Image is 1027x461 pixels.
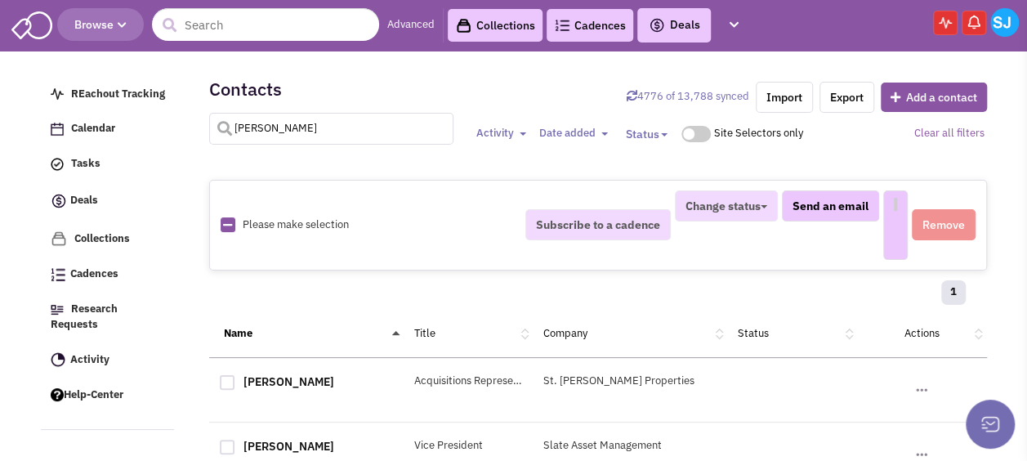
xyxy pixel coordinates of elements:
[243,217,349,231] span: Please make selection
[42,114,175,145] a: Calendar
[404,374,534,389] div: Acquisitions Representative
[649,17,699,32] span: Deals
[414,326,435,340] a: Title
[42,79,175,110] a: REachout Tracking
[913,126,984,140] a: Clear all filters
[990,8,1019,37] img: Sarah Jones
[448,9,543,42] a: Collections
[51,352,65,367] img: Activity.png
[42,380,175,411] a: Help-Center
[209,113,454,145] input: Search contacts
[543,326,587,340] a: Company
[224,326,252,340] a: Name
[221,217,235,232] img: Rectangle.png
[152,8,379,41] input: Search
[525,209,671,240] button: Subscribe to a cadence
[51,123,64,136] img: Calendar.png
[627,89,749,103] a: Sync contacts with Retailsphere
[74,17,127,32] span: Browse
[456,18,471,34] img: icon-collection-lavender-black.svg
[404,438,534,454] div: Vice President
[819,82,874,113] a: Export
[649,16,665,35] img: icon-deals.svg
[538,126,595,140] span: Date added
[533,438,727,454] div: Slate Asset Management
[51,305,64,315] img: Research.png
[904,326,940,340] a: Actions
[881,83,987,112] button: Add a contact
[209,82,282,96] h2: Contacts
[71,122,115,136] span: Calendar
[51,191,67,211] img: icon-deals.svg
[756,82,813,113] a: Import
[941,280,966,305] a: 1
[625,127,659,141] span: Status
[42,259,175,290] a: Cadences
[738,326,769,340] a: Status
[42,184,175,219] a: Deals
[912,209,976,240] button: Remove
[71,87,165,101] span: REachout Tracking
[644,15,704,36] button: Deals
[713,126,809,141] div: Site Selectors only
[782,190,879,222] button: Send an email
[533,374,727,389] div: St. [PERSON_NAME] Properties
[70,267,118,281] span: Cadences
[42,223,175,255] a: Collections
[51,388,64,401] img: help.png
[70,352,109,366] span: Activity
[534,125,613,142] button: Date added
[42,294,175,341] a: Research Requests
[555,20,569,31] img: Cadences_logo.png
[51,302,118,331] span: Research Requests
[243,374,334,389] a: [PERSON_NAME]
[74,231,130,245] span: Collections
[71,157,100,171] span: Tasks
[471,125,531,142] button: Activity
[57,8,144,41] button: Browse
[42,149,175,180] a: Tasks
[11,8,52,39] img: SmartAdmin
[615,119,677,149] button: Status
[547,9,633,42] a: Cadences
[42,345,175,376] a: Activity
[51,230,67,247] img: icon-collection-lavender.png
[243,439,334,454] a: [PERSON_NAME]
[51,158,64,171] img: icon-tasks.png
[387,17,435,33] a: Advanced
[51,268,65,281] img: Cadences_logo.png
[476,126,513,140] span: Activity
